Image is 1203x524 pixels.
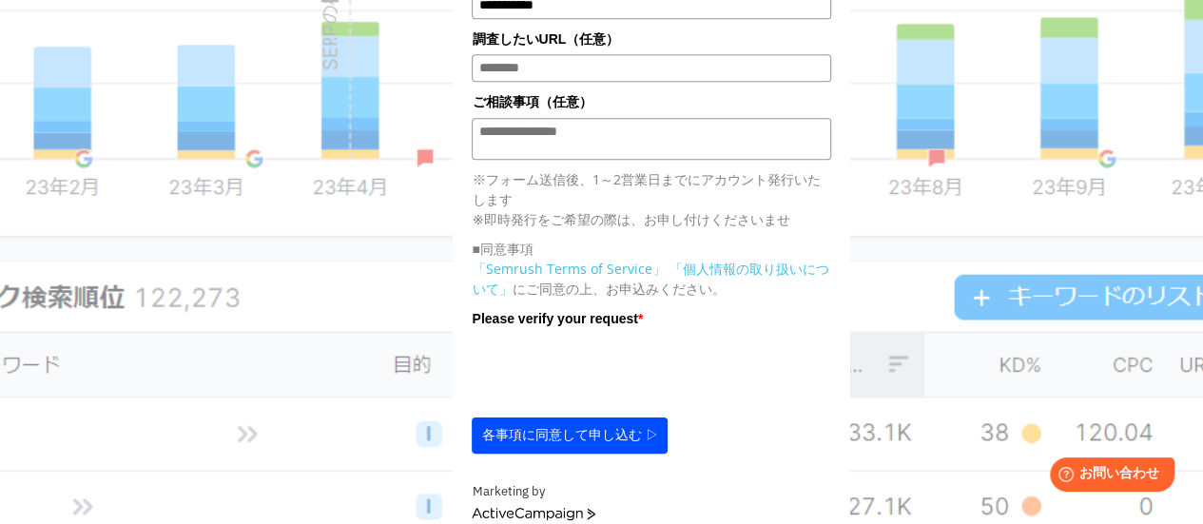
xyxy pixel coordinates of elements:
[472,417,668,454] button: 各事項に同意して申し込む ▷
[1034,450,1182,503] iframe: Help widget launcher
[472,260,828,298] a: 「個人情報の取り扱いについて」
[472,91,830,112] label: ご相談事項（任意）
[472,259,830,299] p: にご同意の上、お申込みください。
[472,29,830,49] label: 調査したいURL（任意）
[472,482,830,502] div: Marketing by
[472,334,761,408] iframe: reCAPTCHA
[472,308,830,329] label: Please verify your request
[472,169,830,229] p: ※フォーム送信後、1～2営業日までにアカウント発行いたします ※即時発行をご希望の際は、お申し付けくださいませ
[472,260,665,278] a: 「Semrush Terms of Service」
[472,239,830,259] p: ■同意事項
